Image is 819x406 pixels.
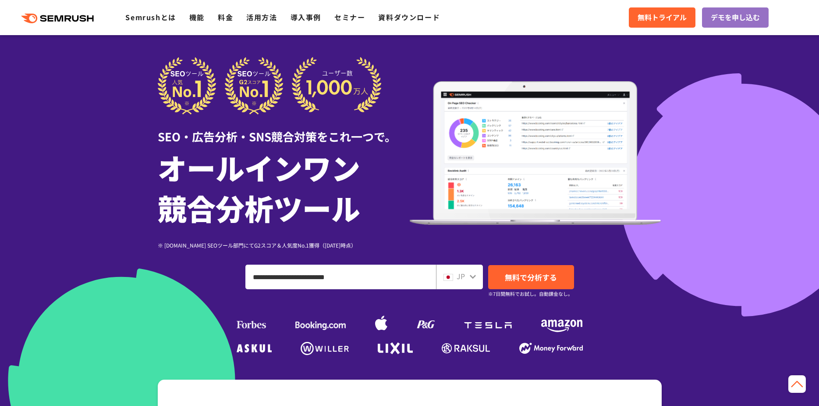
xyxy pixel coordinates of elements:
div: ※ [DOMAIN_NAME] SEOツール部門にてG2スコア＆人気度No.1獲得（[DATE]時点） [158,241,410,249]
a: 無料で分析する [488,265,574,289]
a: デモを申し込む [702,7,769,28]
a: 料金 [218,12,233,22]
div: SEO・広告分析・SNS競合対策をこれ一つで。 [158,115,410,145]
h1: オールインワン 競合分析ツール [158,147,410,228]
span: 無料で分析する [505,272,557,283]
span: JP [457,271,465,281]
span: 無料トライアル [638,12,687,23]
a: 資料ダウンロード [378,12,440,22]
a: 活用方法 [246,12,277,22]
small: ※7日間無料でお試し。自動課金なし。 [488,290,573,298]
span: デモを申し込む [711,12,760,23]
a: 機能 [189,12,205,22]
a: 導入事例 [291,12,321,22]
a: 無料トライアル [629,7,695,28]
a: Semrushとは [125,12,176,22]
a: セミナー [334,12,365,22]
input: ドメイン、キーワードまたはURLを入力してください [246,265,436,289]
